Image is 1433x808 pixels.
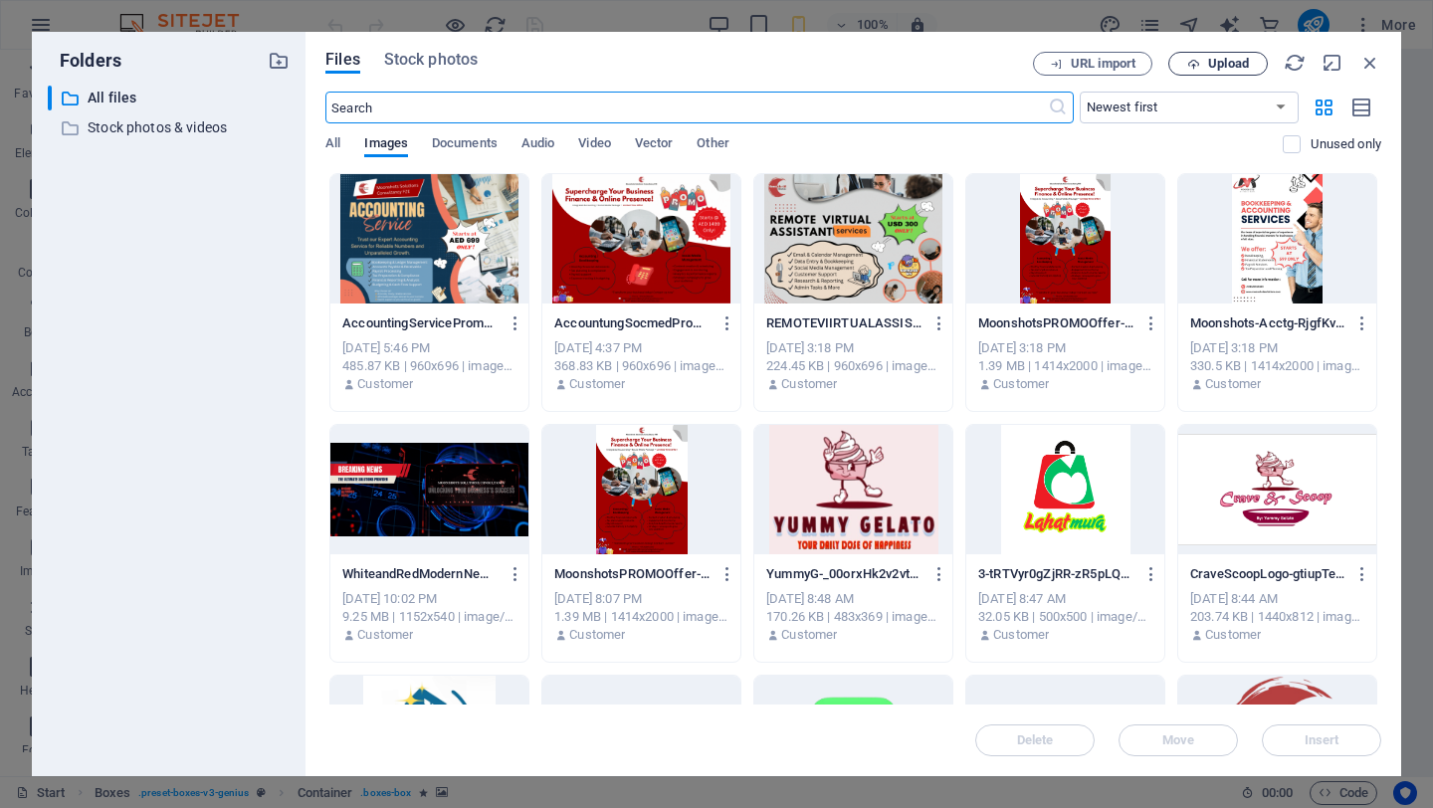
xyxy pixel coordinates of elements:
span: Images [364,131,408,159]
p: AccountingServicePromo-0AYIu8P26PTunUQqS7CKfg.gif [342,314,498,332]
span: Documents [432,131,498,159]
div: [DATE] 3:18 PM [1190,339,1364,357]
p: Moonshots-Acctg-RjgfKvD8XLq8v-7xVbd0ow.jpg [1190,314,1345,332]
div: 32.05 KB | 500x500 | image/png [978,608,1152,626]
div: 170.26 KB | 483x369 | image/png [766,608,940,626]
i: Create new folder [268,50,290,72]
div: 485.87 KB | 960x696 | image/gif [342,357,516,375]
div: ​ [48,86,52,110]
p: MoonshotsPROMOOffer-SOhrTzvSYaKg8MupN6BZig.png [554,565,710,583]
span: Video [578,131,610,159]
span: URL import [1071,58,1135,70]
div: [DATE] 10:02 PM [342,590,516,608]
div: [DATE] 3:18 PM [766,339,940,357]
p: Customer [993,375,1049,393]
p: Customer [569,375,625,393]
div: 368.83 KB | 960x696 | image/gif [554,357,728,375]
p: Customer [357,375,413,393]
span: All [325,131,340,159]
p: Customer [1205,626,1261,644]
p: Customer [569,626,625,644]
span: Upload [1208,58,1249,70]
span: Vector [635,131,674,159]
p: CraveScoopLogo-gtiupTeH0OaEER-ztYnF2Q.png [1190,565,1345,583]
div: 1.39 MB | 1414x2000 | image/png [554,608,728,626]
div: [DATE] 8:48 AM [766,590,940,608]
p: YummyG-_00orxHk2v2vtzF2e5h8CQ.png [766,565,921,583]
div: [DATE] 5:46 PM [342,339,516,357]
p: Customer [357,626,413,644]
p: Displays only files that are not in use on the website. Files added during this session can still... [1311,135,1381,153]
p: Customer [781,375,837,393]
p: 3-tRTVyr0gZjRR-zR5pLQTsA.png [978,565,1133,583]
i: Reload [1284,52,1306,74]
div: Stock photos & videos [48,115,290,140]
span: Stock photos [384,48,478,72]
div: [DATE] 4:37 PM [554,339,728,357]
span: Other [697,131,728,159]
div: [DATE] 8:44 AM [1190,590,1364,608]
button: URL import [1033,52,1152,76]
div: [DATE] 8:07 PM [554,590,728,608]
div: 224.45 KB | 960x696 | image/gif [766,357,940,375]
span: Audio [521,131,554,159]
p: Customer [1205,375,1261,393]
p: Stock photos & videos [88,116,253,139]
i: Close [1359,52,1381,74]
input: Search [325,92,1047,123]
p: AccountungSocmedPromo-kUKg-ENcVHsJ8uvlyWi6nw.gif [554,314,710,332]
div: [DATE] 3:18 PM [978,339,1152,357]
p: WhiteandRedModernNewsVideoCollage2-whUkaHETB_9_K9Hwb-Xmhw.gif [342,565,498,583]
p: Customer [993,626,1049,644]
button: Upload [1168,52,1268,76]
div: 203.74 KB | 1440x812 | image/png [1190,608,1364,626]
p: Customer [781,626,837,644]
div: 330.5 KB | 1414x2000 | image/jpeg [1190,357,1364,375]
i: Minimize [1322,52,1343,74]
p: All files [88,87,253,109]
p: MoonshotsPROMOOffer-aOs3gce1r3NlYQN2mrcXNg.png [978,314,1133,332]
p: REMOTEVIIRTUALASSISTANCE-TCLqUmVswOIOZvIiM4hPeA.gif [766,314,921,332]
p: Folders [48,48,121,74]
div: 1.39 MB | 1414x2000 | image/png [978,357,1152,375]
div: [DATE] 8:47 AM [978,590,1152,608]
div: 9.25 MB | 1152x540 | image/gif [342,608,516,626]
span: Files [325,48,360,72]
